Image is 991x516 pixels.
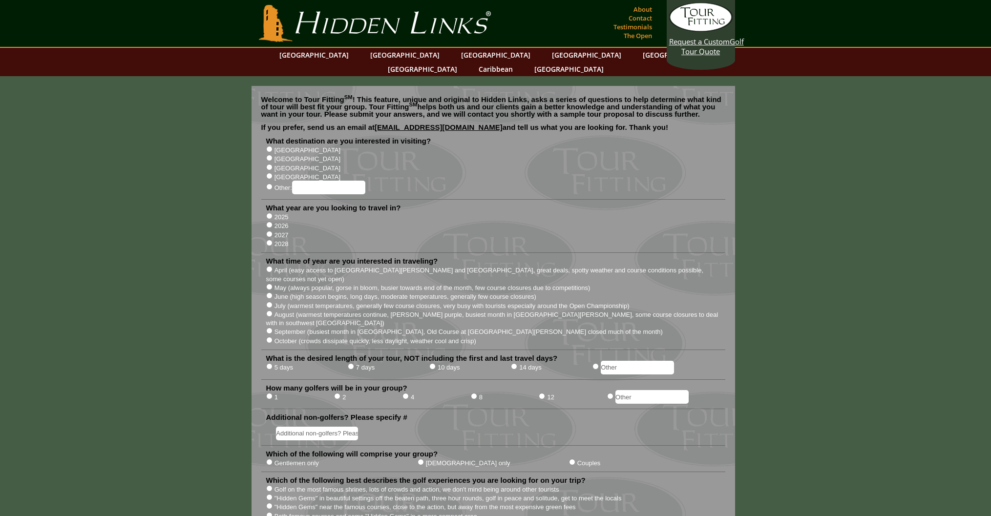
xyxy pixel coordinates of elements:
[266,384,407,392] label: How many golfers will be in your group?
[274,165,340,172] label: [GEOGRAPHIC_DATA]
[621,29,654,42] a: The Open
[342,393,346,401] label: 2
[274,155,340,163] label: [GEOGRAPHIC_DATA]
[266,413,407,421] label: Additional non-golfers? Please specify #
[383,62,462,76] a: [GEOGRAPHIC_DATA]
[274,393,278,401] label: 1
[274,302,630,310] label: July (warmest temperatures, generally few course closures, very busy with tourists especially aro...
[638,48,717,62] a: [GEOGRAPHIC_DATA]
[274,293,536,300] label: June (high season begins, long days, moderate temperatures, generally few course closures)
[426,459,510,467] label: [DEMOGRAPHIC_DATA] only
[274,231,289,239] label: 2027
[274,173,340,181] label: [GEOGRAPHIC_DATA]
[274,495,622,502] label: "Hidden Gems" in beautiful settings off the beaten path, three hour rounds, golf in peace and sol...
[356,364,375,371] label: 7 days
[438,364,460,371] label: 10 days
[615,390,689,404] input: Other
[266,137,431,145] label: What destination are you interested in visiting?
[274,486,559,493] label: Golf on the most famous shrines, lots of crowds and action, we don't mind being around other tour...
[274,240,289,248] label: 2028
[276,427,358,440] input: Additional non-golfers? Please specify #
[411,393,414,401] label: 4
[547,48,626,62] a: [GEOGRAPHIC_DATA]
[266,311,718,327] label: August (warmest temperatures continue, [PERSON_NAME] purple, busiest month in [GEOGRAPHIC_DATA][P...
[529,62,609,76] a: [GEOGRAPHIC_DATA]
[274,48,354,62] a: [GEOGRAPHIC_DATA]
[365,48,444,62] a: [GEOGRAPHIC_DATA]
[474,62,518,76] a: Caribbean
[601,361,674,374] input: Other
[266,476,586,484] label: Which of the following best describes the golf experiences you are looking for on your trip?
[274,222,289,229] label: 2026
[547,393,554,401] label: 12
[274,213,289,221] label: 2025
[274,459,319,467] label: Gentlemen only
[577,459,601,467] label: Couples
[274,337,476,345] label: October (crowds dissipate quickly, less daylight, weather cool and crisp)
[274,284,590,291] label: May (always popular, gorse in bloom, busier towards end of the month, few course closures due to ...
[274,184,365,191] label: Other:
[266,450,438,458] label: Which of the following will comprise your group?
[375,123,503,131] a: [EMAIL_ADDRESS][DOMAIN_NAME]
[626,11,654,25] a: Contact
[274,503,576,511] label: "Hidden Gems" near the famous courses, close to the action, but away from the most expensive gree...
[266,267,704,282] label: April (easy access to [GEOGRAPHIC_DATA][PERSON_NAME] and [GEOGRAPHIC_DATA], great deals, spotty w...
[274,146,340,154] label: [GEOGRAPHIC_DATA]
[669,2,733,56] a: Request a CustomGolf Tour Quote
[669,37,730,46] span: Request a Custom
[292,181,365,194] input: Other:
[261,96,725,118] p: Welcome to Tour Fitting ! This feature, unique and original to Hidden Links, asks a series of que...
[409,102,418,107] sup: SM
[274,364,293,371] label: 5 days
[631,2,654,16] a: About
[456,48,535,62] a: [GEOGRAPHIC_DATA]
[344,94,353,100] sup: SM
[261,124,725,138] p: If you prefer, send us an email at and tell us what you are looking for. Thank you!
[266,354,558,362] label: What is the desired length of your tour, NOT including the first and last travel days?
[611,20,654,34] a: Testimonials
[266,204,401,212] label: What year are you looking to travel in?
[519,364,542,371] label: 14 days
[266,257,438,265] label: What time of year are you interested in traveling?
[274,328,663,335] label: September (busiest month in [GEOGRAPHIC_DATA], Old Course at [GEOGRAPHIC_DATA][PERSON_NAME] close...
[479,393,483,401] label: 8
